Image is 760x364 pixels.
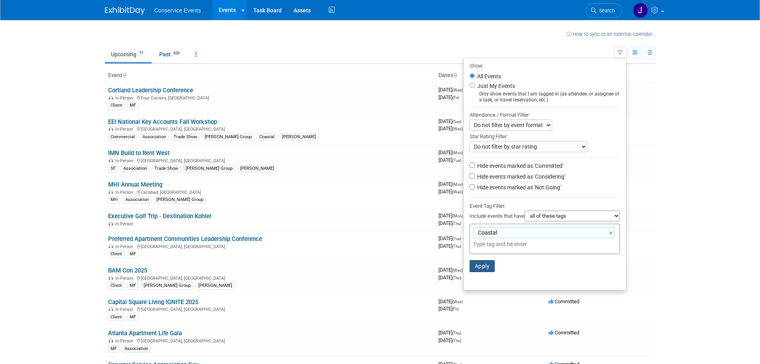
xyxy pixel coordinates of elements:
span: [DATE] [438,149,465,155]
span: In-Person [115,338,136,344]
span: (Thu) [452,331,461,335]
span: In-Person [115,276,136,281]
span: [DATE] [438,330,464,336]
div: Include events that have [470,211,620,224]
span: - [462,235,464,241]
span: [DATE] [438,118,464,124]
img: In-Person Event [109,338,113,342]
a: Search [586,4,622,18]
span: [DATE] [438,235,464,241]
span: [DATE] [438,213,465,219]
span: [DATE] [438,189,463,195]
span: [DATE] [438,181,465,187]
span: (Wed) [452,127,463,131]
a: How to sync to an external calendar... [567,31,655,37]
div: MF [127,102,138,109]
span: [DATE] [438,157,461,163]
span: (Tue) [452,237,461,241]
span: (Fri) [452,307,459,311]
a: MHI Annual Meeting [108,181,162,188]
span: Conservice Events [154,7,201,14]
div: MF [127,314,138,321]
span: In-Person [115,244,136,249]
div: [PERSON_NAME] [196,282,235,289]
a: IMN Build to Rent West [108,149,170,157]
div: Show: [470,60,620,70]
div: Client [108,282,124,289]
a: Atlanta Apartment Life Gala [108,330,182,337]
div: Only show events that I am tagged in (as attendee, or assignee of a task, or travel reservation, ... [470,91,620,103]
img: John Taggart [633,3,648,18]
img: In-Person Event [109,307,113,311]
div: Trade Show [171,133,199,141]
img: In-Person Event [109,276,113,280]
img: In-Person Event [109,221,113,225]
a: Past620 [153,47,188,62]
div: [GEOGRAPHIC_DATA], [GEOGRAPHIC_DATA] [108,125,432,132]
span: [DATE] [438,274,461,280]
label: Just My Events [476,82,515,90]
img: In-Person Event [109,190,113,194]
span: Committed [549,298,579,304]
span: [DATE] [438,125,463,131]
img: In-Person Event [109,158,113,162]
span: Search [596,8,615,14]
div: Coastal [257,133,277,141]
span: In-Person [115,158,136,163]
div: [GEOGRAPHIC_DATA], [GEOGRAPHIC_DATA] [108,337,432,344]
a: × [609,229,614,238]
div: Attendance / Format Filter: [470,110,620,119]
span: (Mon) [452,151,463,155]
div: Association [140,133,168,141]
div: [GEOGRAPHIC_DATA], [GEOGRAPHIC_DATA] [108,243,432,249]
span: - [464,298,465,304]
div: Four Corners, [GEOGRAPHIC_DATA] [108,94,432,101]
a: Preferred Apartment Communities Leadership Conference [108,235,262,243]
span: (Mon) [452,214,463,218]
a: Cortland Leadership Conference [108,87,193,94]
span: [DATE] [438,267,465,273]
div: Client [108,102,124,109]
div: MF [127,251,138,258]
span: (Wed) [452,300,463,304]
span: (Thu) [452,338,461,343]
div: Commercial [108,133,137,141]
a: Upcoming77 [105,47,152,62]
button: Apply [470,260,495,272]
span: [DATE] [438,220,461,226]
div: SF [108,165,118,172]
input: Type tag and hit enter [473,240,585,248]
img: In-Person Event [109,127,113,131]
div: [GEOGRAPHIC_DATA], [GEOGRAPHIC_DATA] [108,274,432,281]
span: (Mon) [452,182,463,187]
span: Committed [549,330,579,336]
span: (Tue) [452,158,461,163]
div: [GEOGRAPHIC_DATA], [GEOGRAPHIC_DATA] [108,306,432,312]
span: 620 [171,50,182,56]
div: [PERSON_NAME] [280,133,318,141]
span: [DATE] [438,337,461,343]
label: Hide events marked as 'Committed' [476,162,563,170]
span: In-Person [115,307,136,312]
span: [DATE] [438,243,461,249]
span: (Wed) [452,268,463,273]
a: BAM Con 2025 [108,267,147,274]
th: Dates [435,69,545,82]
span: (Thu) [452,276,461,280]
a: Sort by Start Date [453,72,457,78]
div: Client [108,314,124,321]
span: (Sun) [452,119,461,124]
div: [GEOGRAPHIC_DATA], [GEOGRAPHIC_DATA] [108,157,432,163]
span: - [462,118,464,124]
span: [DATE] [438,306,459,312]
span: (Thu) [452,221,461,226]
div: Association [121,165,149,172]
div: [PERSON_NAME] Group [183,165,235,172]
div: Trade Show [152,165,180,172]
div: Association [123,196,151,203]
span: In-Person [115,95,136,101]
div: MF [127,282,138,289]
span: [DATE] [438,94,459,100]
a: Capital Square Living IGNITE 2025 [108,298,198,306]
span: [DATE] [438,87,465,93]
